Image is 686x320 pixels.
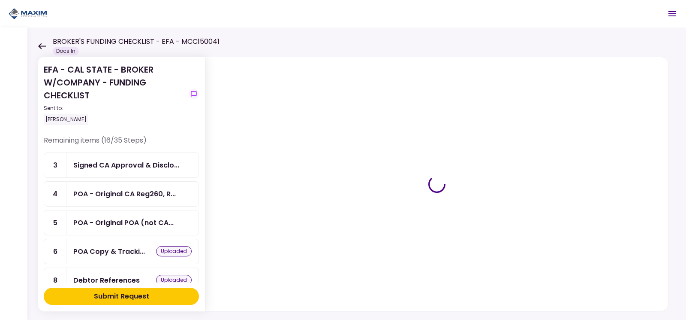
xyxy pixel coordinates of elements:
a: 6POA Copy & Tracking Receiptuploaded [44,239,199,264]
button: show-messages [189,89,199,99]
div: 8 [44,268,66,293]
img: Partner icon [9,7,47,20]
button: Submit Request [44,288,199,305]
div: POA - Original CA Reg260, Reg256, & Reg4008 [73,189,176,199]
div: 4 [44,182,66,206]
div: uploaded [156,246,192,256]
div: Signed CA Approval & Disclosure Forms [73,160,179,171]
div: Submit Request [94,291,149,302]
div: EFA - CAL STATE - BROKER W/COMPANY - FUNDING CHECKLIST [44,63,185,125]
a: 5POA - Original POA (not CA or GA) [44,210,199,235]
div: 6 [44,239,66,264]
div: Sent to: [44,104,185,112]
h1: BROKER'S FUNDING CHECKLIST - EFA - MCC150041 [53,37,220,47]
div: 5 [44,210,66,235]
a: 8Debtor Referencesuploaded [44,268,199,293]
button: Open menu [662,3,683,24]
div: POA - Original POA (not CA or GA) [73,217,174,228]
div: 3 [44,153,66,177]
div: Remaining items (16/35 Steps) [44,135,199,152]
a: 3Signed CA Approval & Disclosure Forms [44,152,199,178]
a: 4POA - Original CA Reg260, Reg256, & Reg4008 [44,181,199,207]
div: Debtor References [73,275,140,286]
div: POA Copy & Tracking Receipt [73,246,145,257]
div: [PERSON_NAME] [44,114,88,125]
div: Docs In [53,47,79,55]
div: uploaded [156,275,192,285]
